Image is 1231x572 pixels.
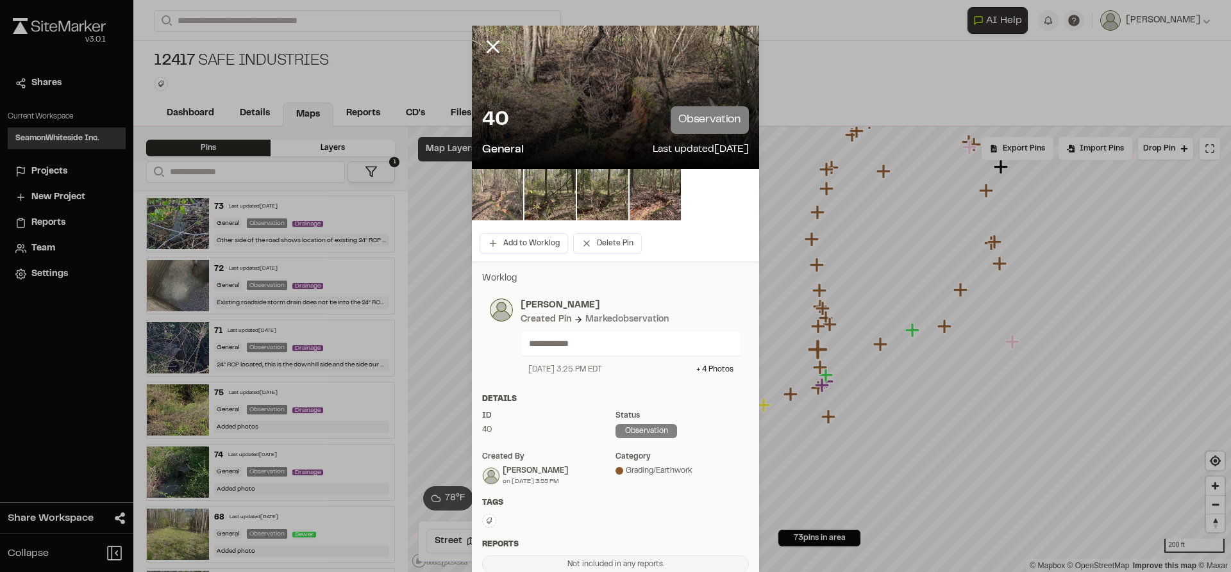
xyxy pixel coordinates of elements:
[472,169,523,220] img: file
[482,424,615,436] div: 40
[482,393,749,405] div: Details
[630,169,681,220] img: file
[615,410,749,421] div: Status
[482,108,508,133] p: 40
[524,169,576,220] img: file
[503,477,568,486] div: on [DATE] 3:55 PM
[585,313,669,327] div: Marked observation
[573,233,642,254] button: Delete Pin
[653,142,749,159] p: Last updated [DATE]
[615,424,677,438] div: observation
[482,497,749,509] div: Tags
[503,465,568,477] div: [PERSON_NAME]
[482,451,615,462] div: Created by
[483,468,499,484] img: Katlyn Thomasson
[615,465,749,477] div: Grading/Earthwork
[696,364,733,375] div: + 4 Photo s
[615,451,749,462] div: category
[482,142,524,159] p: General
[577,169,628,220] img: file
[521,313,571,327] div: Created Pin
[480,233,568,254] button: Add to Worklog
[528,364,602,375] div: [DATE] 3:25 PM EDT
[490,298,513,322] img: photo
[482,514,496,528] button: Edit Tags
[482,272,749,286] p: Worklog
[671,106,749,134] p: observation
[482,410,615,421] div: ID
[482,539,749,550] div: Reports
[521,298,741,313] p: [PERSON_NAME]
